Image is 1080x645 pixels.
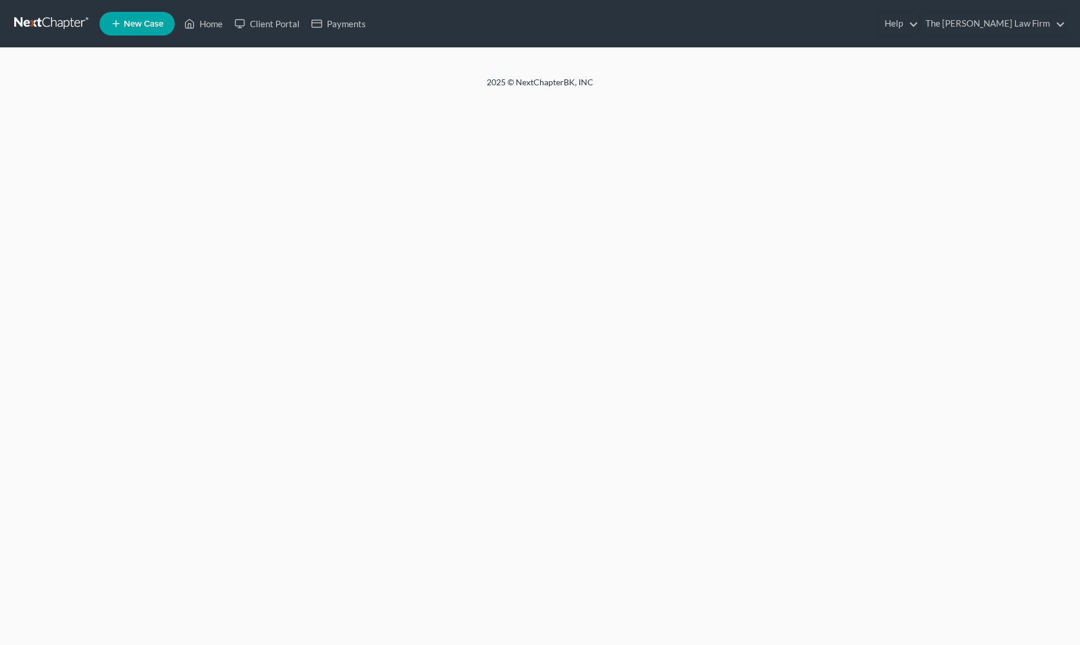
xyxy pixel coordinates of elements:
[99,12,175,36] new-legal-case-button: New Case
[229,13,306,34] a: Client Portal
[879,13,918,34] a: Help
[178,13,229,34] a: Home
[920,13,1065,34] a: The [PERSON_NAME] Law Firm
[202,76,877,98] div: 2025 © NextChapterBK, INC
[306,13,372,34] a: Payments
